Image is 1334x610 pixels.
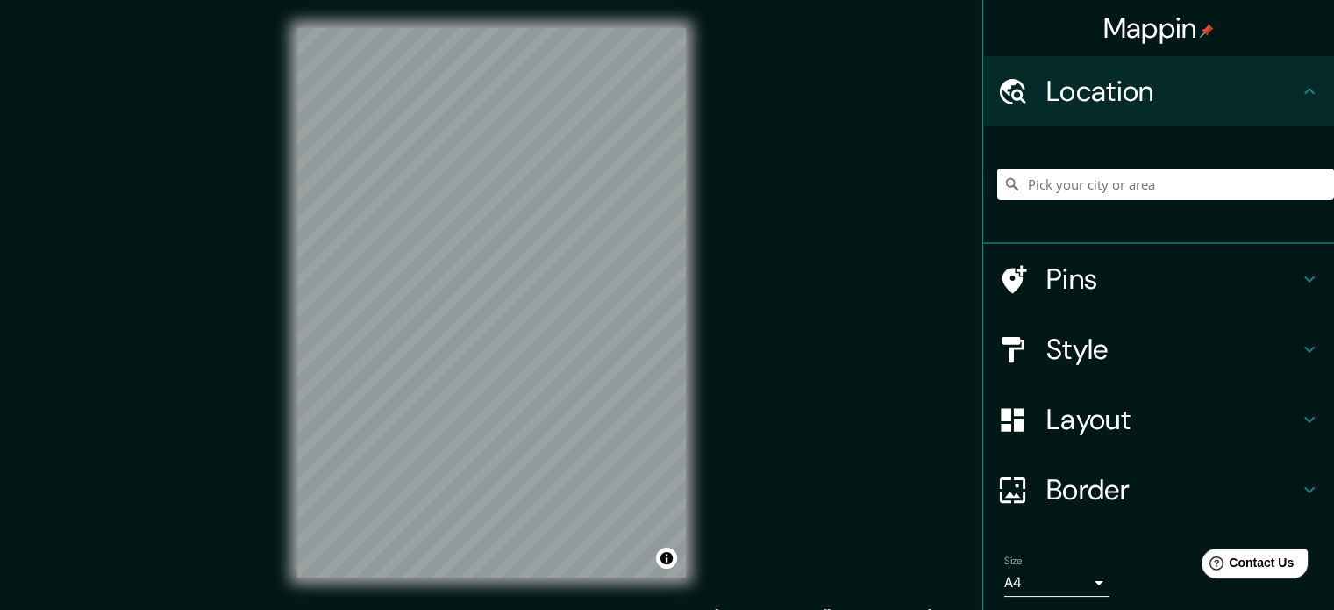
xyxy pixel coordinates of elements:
[1200,24,1214,38] img: pin-icon.png
[983,455,1334,525] div: Border
[1046,262,1299,297] h4: Pins
[1046,472,1299,507] h4: Border
[1178,542,1315,591] iframe: Help widget launcher
[1046,332,1299,367] h4: Style
[1046,402,1299,437] h4: Layout
[1004,569,1109,597] div: A4
[1046,74,1299,109] h4: Location
[656,548,677,569] button: Toggle attribution
[997,169,1334,200] input: Pick your city or area
[983,244,1334,314] div: Pins
[1004,554,1023,569] label: Size
[297,28,686,578] canvas: Map
[983,384,1334,455] div: Layout
[983,56,1334,126] div: Location
[1103,11,1215,46] h4: Mappin
[983,314,1334,384] div: Style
